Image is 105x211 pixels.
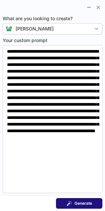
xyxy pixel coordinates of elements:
img: Connie from ContactOut [3,26,12,31]
button: Generate [56,198,102,209]
span: Generate [75,201,92,206]
div: [PERSON_NAME] [16,26,54,32]
span: Your custom prompt [3,37,103,44]
span: What are you looking to create? [3,15,102,22]
textarea: Your custom prompt [3,45,103,193]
